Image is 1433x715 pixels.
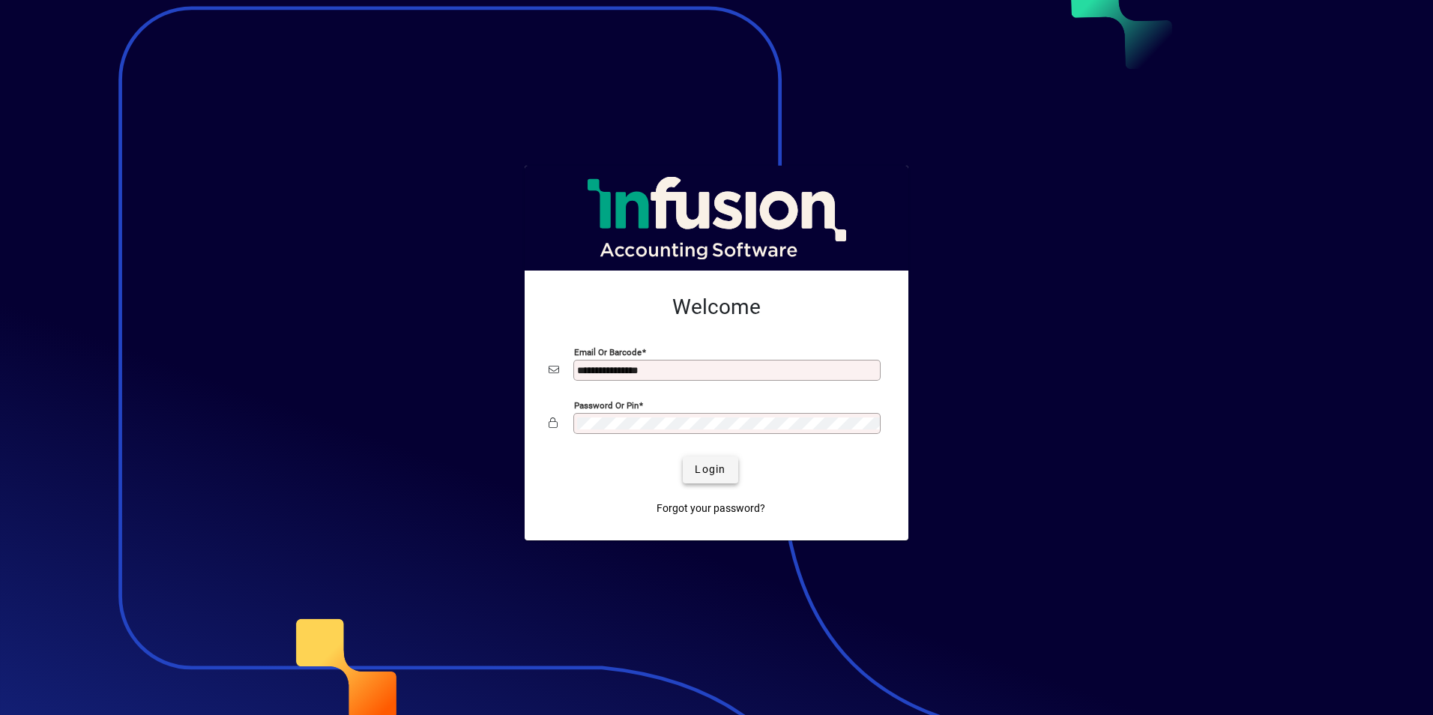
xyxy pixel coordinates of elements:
span: Forgot your password? [657,501,765,516]
mat-label: Email or Barcode [574,346,642,357]
h2: Welcome [549,295,884,320]
button: Login [683,456,737,483]
mat-label: Password or Pin [574,399,639,410]
span: Login [695,462,725,477]
a: Forgot your password? [651,495,771,522]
